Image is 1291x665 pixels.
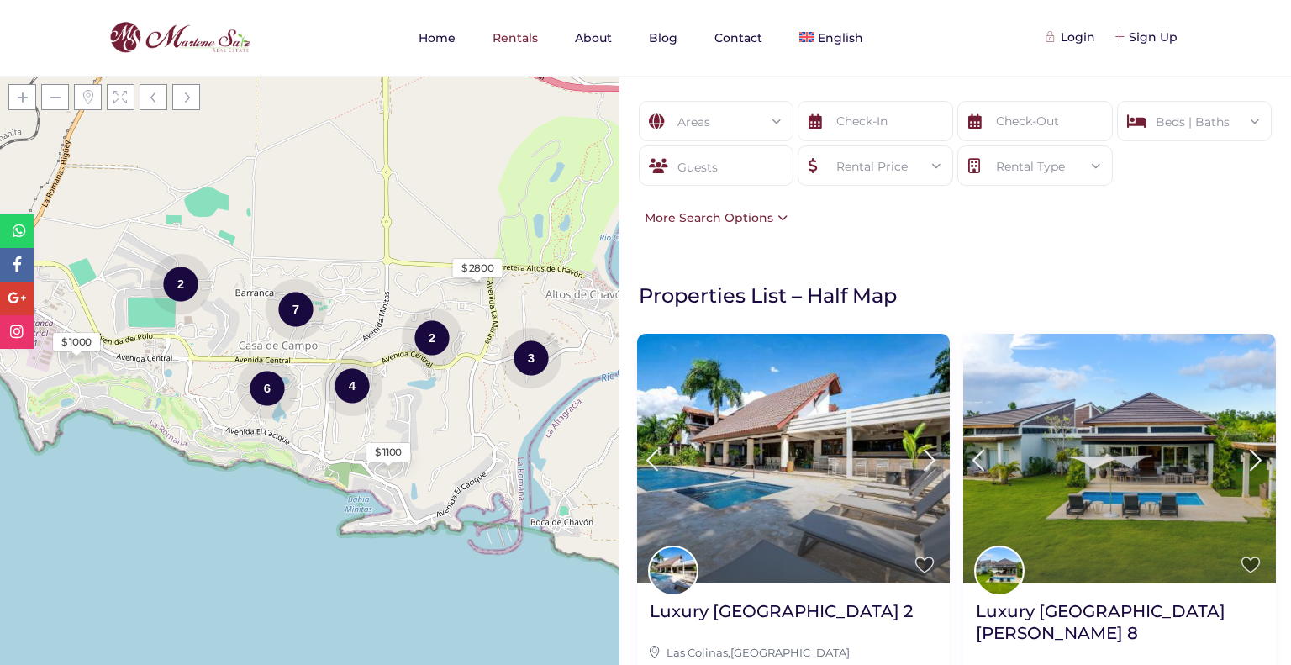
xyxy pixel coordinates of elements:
[818,30,863,45] span: English
[976,600,1263,657] a: Luxury [GEOGRAPHIC_DATA][PERSON_NAME] 8
[461,261,494,276] div: $ 2800
[501,326,561,389] div: 3
[667,646,728,659] a: Las Colinas
[639,145,794,186] div: Guests
[266,277,326,340] div: 7
[652,102,781,142] div: Areas
[402,306,462,369] div: 2
[322,354,382,417] div: 4
[375,445,402,460] div: $ 1100
[105,18,255,58] img: logo
[650,600,913,622] h2: Luxury [GEOGRAPHIC_DATA] 2
[61,335,92,350] div: $ 1000
[976,600,1263,644] h2: Luxury [GEOGRAPHIC_DATA][PERSON_NAME] 8
[971,146,1099,187] div: Rental Type
[650,600,913,635] a: Luxury [GEOGRAPHIC_DATA] 2
[963,334,1276,583] img: Luxury Villa Cañas 8
[637,334,950,583] img: Luxury Villa Colinas 2
[639,282,1283,309] h1: Properties List – Half Map
[1116,28,1178,46] div: Sign Up
[798,101,953,141] input: Check-In
[237,356,298,420] div: 6
[150,252,211,315] div: 2
[184,193,436,282] div: Loading Maps
[1048,28,1095,46] div: Login
[957,101,1113,141] input: Check-Out
[636,208,788,227] div: More Search Options
[1130,102,1259,142] div: Beds | Baths
[811,146,940,187] div: Rental Price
